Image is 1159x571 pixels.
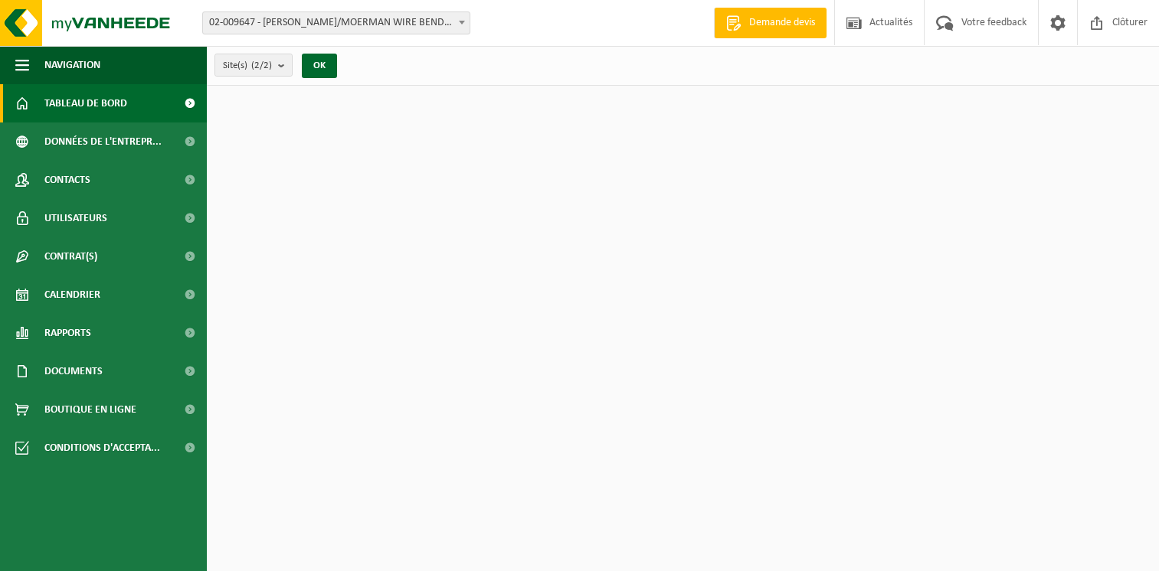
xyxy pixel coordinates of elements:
[44,429,160,467] span: Conditions d'accepta...
[44,314,91,352] span: Rapports
[8,537,256,571] iframe: chat widget
[203,12,470,34] span: 02-009647 - ROUSSEL/MOERMAN WIRE BENDING - MENEN
[223,54,272,77] span: Site(s)
[202,11,470,34] span: 02-009647 - ROUSSEL/MOERMAN WIRE BENDING - MENEN
[44,122,162,161] span: Données de l'entrepr...
[745,15,819,31] span: Demande devis
[44,84,127,122] span: Tableau de bord
[714,8,827,38] a: Demande devis
[44,161,90,199] span: Contacts
[44,46,100,84] span: Navigation
[302,54,337,78] button: OK
[44,199,107,237] span: Utilisateurs
[214,54,293,77] button: Site(s)(2/2)
[44,276,100,314] span: Calendrier
[251,60,272,70] count: (2/2)
[44,352,103,390] span: Documents
[44,237,97,276] span: Contrat(s)
[44,390,136,429] span: Boutique en ligne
